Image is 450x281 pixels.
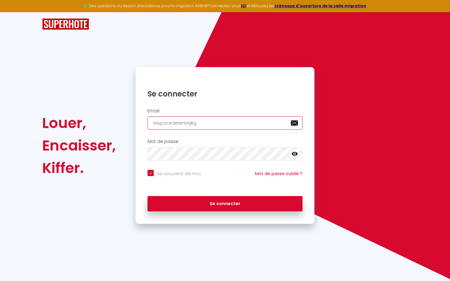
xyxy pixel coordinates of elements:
[274,3,366,8] a: créneaux d'ouverture de la salle migration
[241,3,247,8] a: ICI
[255,170,302,177] a: Mot de passe oublié ?
[147,116,302,130] input: Ton Email
[5,2,24,21] button: Ouvrir le widget de chat LiveChat
[147,196,302,212] button: Se connecter
[42,134,116,157] div: Encaisser,
[42,18,89,30] img: SuperHote logo
[147,89,302,99] h1: Se connecter
[147,139,302,144] h2: Mot de passe
[42,157,116,179] div: Kiffer.
[147,108,302,114] h2: Email
[42,112,116,134] div: Louer,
